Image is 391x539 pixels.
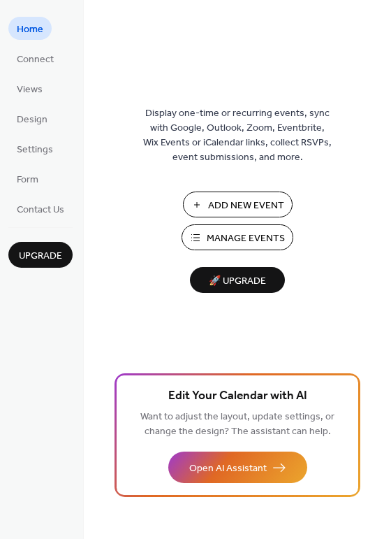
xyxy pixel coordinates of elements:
span: Home [17,22,43,37]
button: 🚀 Upgrade [190,267,285,293]
button: Manage Events [182,224,293,250]
span: Display one-time or recurring events, sync with Google, Outlook, Zoom, Eventbrite, Wix Events or ... [143,106,332,165]
span: Connect [17,52,54,67]
span: Edit Your Calendar with AI [168,387,307,406]
a: Connect [8,47,62,70]
span: Manage Events [207,231,285,246]
span: Open AI Assistant [189,461,267,476]
button: Open AI Assistant [168,452,307,483]
a: Views [8,77,51,100]
button: Upgrade [8,242,73,268]
a: Home [8,17,52,40]
span: 🚀 Upgrade [198,272,276,291]
a: Form [8,167,47,190]
span: Settings [17,143,53,157]
span: Views [17,82,43,97]
span: Form [17,173,38,187]
span: Want to adjust the layout, update settings, or change the design? The assistant can help. [140,408,334,441]
a: Settings [8,137,61,160]
a: Contact Us [8,197,73,220]
span: Contact Us [17,203,64,217]
a: Design [8,107,56,130]
button: Add New Event [183,192,293,217]
span: Add New Event [208,199,284,213]
span: Upgrade [19,249,62,264]
span: Design [17,113,47,127]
